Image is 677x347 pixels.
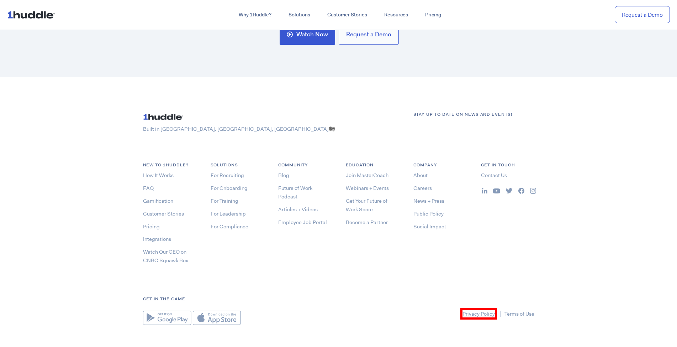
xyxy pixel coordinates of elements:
[530,188,536,194] img: ...
[143,248,188,264] a: Watch Our CEO on CNBC Squawk Box
[143,162,196,169] h6: NEW TO 1HUDDLE?
[413,197,444,204] a: News + Press
[481,172,507,179] a: Contact Us
[278,219,327,226] a: Employee Job Portal
[346,172,388,179] a: Join MasterCoach
[339,24,399,45] a: Request a Demo
[319,9,376,21] a: Customer Stories
[346,197,387,213] a: Get Your Future of Work Score
[417,9,450,21] a: Pricing
[143,223,160,230] a: Pricing
[296,31,328,38] span: Watch Now
[518,188,524,194] img: ...
[143,111,186,123] img: ...
[211,185,248,192] a: For Onboarding
[615,6,670,24] a: Request a Demo
[211,162,264,169] h6: Solutions
[376,9,417,21] a: Resources
[506,188,513,193] img: ...
[460,308,497,320] a: Privacy Policy
[413,162,467,169] h6: COMPANY
[413,185,432,192] a: Careers
[211,223,248,230] a: For Compliance
[230,9,280,21] a: Why 1Huddle?
[193,311,241,325] img: Apple App Store
[278,162,332,169] h6: COMMUNITY
[280,24,335,45] a: Watch Now
[280,9,319,21] a: Solutions
[346,185,389,192] a: Webinars + Events
[143,210,184,217] a: Customer Stories
[211,210,246,217] a: For Leadership
[413,210,444,217] a: Public Policy
[413,223,446,230] a: Social Impact
[7,8,58,21] img: ...
[143,311,191,325] img: Google Play Store
[413,111,534,118] h6: Stay up to date on news and events!
[278,206,318,213] a: Articles + Videos
[143,235,171,243] a: Integrations
[481,162,534,169] h6: Get in Touch
[211,172,244,179] a: For Recruiting
[143,296,534,302] h6: Get in the game.
[143,185,154,192] a: FAQ
[143,125,399,133] p: Built in [GEOGRAPHIC_DATA]. [GEOGRAPHIC_DATA], [GEOGRAPHIC_DATA]
[413,172,428,179] a: About
[329,125,335,133] span: 🇺🇸
[278,185,312,200] a: Future of Work Podcast
[143,197,173,204] a: Gamification
[346,162,399,169] h6: Education
[493,188,500,193] img: ...
[504,310,534,317] a: Terms of Use
[211,197,238,204] a: For Training
[482,188,487,193] img: ...
[346,219,388,226] a: Become a Partner
[143,172,174,179] a: How It Works
[346,31,391,37] span: Request a Demo
[278,172,289,179] a: Blog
